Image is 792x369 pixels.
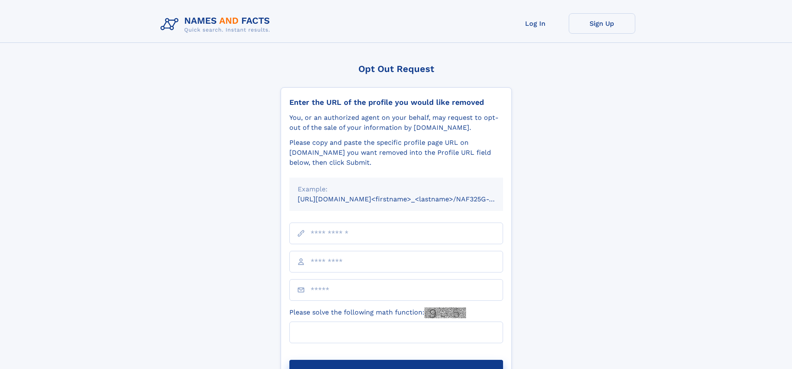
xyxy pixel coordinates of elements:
[289,113,503,133] div: You, or an authorized agent on your behalf, may request to opt-out of the sale of your informatio...
[289,138,503,168] div: Please copy and paste the specific profile page URL on [DOMAIN_NAME] you want removed into the Pr...
[298,184,495,194] div: Example:
[502,13,569,34] a: Log In
[289,98,503,107] div: Enter the URL of the profile you would like removed
[298,195,519,203] small: [URL][DOMAIN_NAME]<firstname>_<lastname>/NAF325G-xxxxxxxx
[281,64,512,74] div: Opt Out Request
[157,13,277,36] img: Logo Names and Facts
[289,307,466,318] label: Please solve the following math function:
[569,13,635,34] a: Sign Up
